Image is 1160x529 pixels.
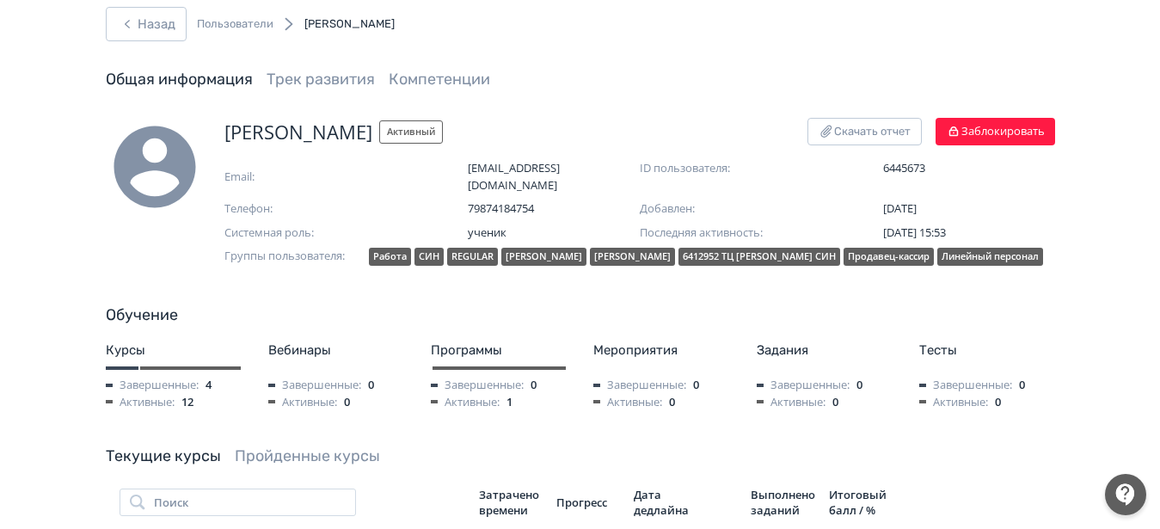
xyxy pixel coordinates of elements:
[640,160,812,177] span: ID пользователя:
[640,200,812,218] span: Добавлен:
[224,169,396,186] span: Email:
[224,248,362,269] span: Группы пользователя:
[832,394,838,411] span: 0
[757,394,826,411] span: Активные:
[757,377,850,394] span: Завершенные:
[224,225,396,242] span: Системная роль:
[678,248,840,266] div: 6412952 ТЦ [PERSON_NAME] СИН
[669,394,675,411] span: 0
[431,341,566,360] div: Программы
[106,7,187,41] button: Назад
[389,70,490,89] a: Компетенции
[531,377,537,394] span: 0
[829,487,893,518] div: Итоговый балл / %
[267,70,375,89] a: Трек развития
[181,394,193,411] span: 12
[936,118,1055,145] button: Заблокировать
[224,200,396,218] span: Телефон:
[506,394,512,411] span: 1
[468,225,640,242] span: ученик
[501,248,586,266] div: [PERSON_NAME]
[106,341,241,360] div: Курсы
[344,394,350,411] span: 0
[106,70,253,89] a: Общая информация
[693,377,699,394] span: 0
[447,248,498,266] div: REGULAR
[224,118,372,146] span: [PERSON_NAME]
[1019,377,1025,394] span: 0
[304,17,395,30] span: [PERSON_NAME]
[431,394,500,411] span: Активные:
[937,248,1043,266] div: Линейный персонал
[807,118,922,145] button: Скачать отчет
[640,225,812,242] span: Последняя активность:
[414,248,444,266] div: СИН
[106,377,199,394] span: Завершенные:
[468,200,640,218] span: 79874184754
[268,377,361,394] span: Завершенные:
[844,248,934,266] div: Продавец-кассир
[431,377,524,394] span: Завершенные:
[634,487,694,518] div: Дата дедлайна
[856,377,862,394] span: 0
[590,248,675,266] div: [PERSON_NAME]
[368,377,374,394] span: 0
[919,394,988,411] span: Активные:
[883,200,917,216] span: [DATE]
[883,225,946,240] span: [DATE] 15:53
[106,304,1055,327] div: Обучение
[268,394,337,411] span: Активные:
[919,341,1054,360] div: Тесты
[757,341,892,360] div: Задания
[379,120,443,144] span: Активный
[197,15,273,33] a: Пользователи
[106,394,175,411] span: Активные:
[593,377,686,394] span: Завершенные:
[751,487,815,518] div: Выполнено заданий
[235,446,380,465] a: Пройденные курсы
[468,160,640,194] span: [EMAIL_ADDRESS][DOMAIN_NAME]
[995,394,1001,411] span: 0
[268,341,403,360] div: Вебинары
[479,487,543,518] div: Затрачено времени
[593,341,728,360] div: Мероприятия
[106,446,221,465] a: Текущие курсы
[206,377,212,394] span: 4
[593,394,662,411] span: Активные:
[556,495,620,510] div: Прогресс
[883,160,1055,177] span: 6445673
[369,248,411,266] div: Работа
[919,377,1012,394] span: Завершенные:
